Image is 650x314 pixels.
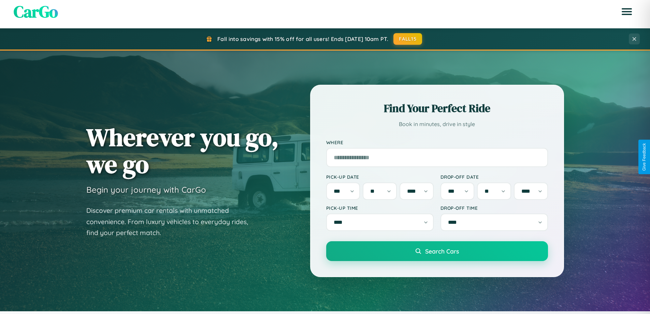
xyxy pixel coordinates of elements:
h2: Find Your Perfect Ride [326,101,548,116]
span: Fall into savings with 15% off for all users! Ends [DATE] 10am PT. [217,36,388,42]
label: Drop-off Time [440,205,548,211]
label: Pick-up Date [326,174,434,180]
button: Open menu [617,2,636,21]
label: Pick-up Time [326,205,434,211]
label: Where [326,139,548,145]
p: Book in minutes, drive in style [326,119,548,129]
h3: Begin your journey with CarGo [86,185,206,195]
button: FALL15 [393,33,422,45]
p: Discover premium car rentals with unmatched convenience. From luxury vehicles to everyday rides, ... [86,205,257,238]
div: Give Feedback [642,143,647,171]
button: Search Cars [326,241,548,261]
span: CarGo [14,0,58,23]
span: Search Cars [425,247,459,255]
label: Drop-off Date [440,174,548,180]
h1: Wherever you go, we go [86,124,279,178]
